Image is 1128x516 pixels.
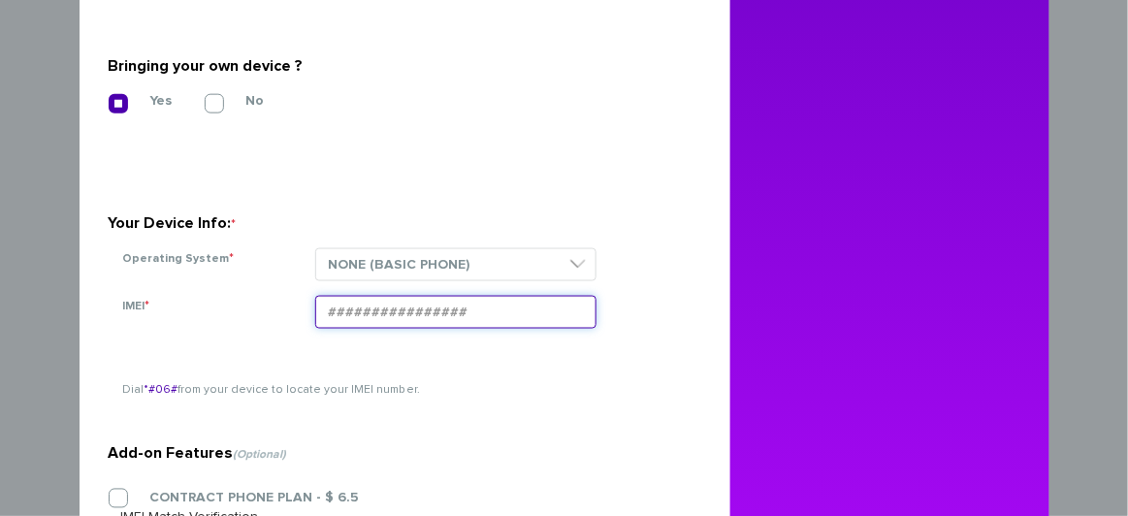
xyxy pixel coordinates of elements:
[234,450,287,462] span: (Optional)
[123,382,673,400] p: Dial from your device to locate your IMEI number.
[109,208,688,239] div: Your Device Info:
[217,92,265,110] label: No
[109,50,688,81] div: Bringing your own device ?
[120,490,359,507] label: CONTRACT PHONE PLAN - $ 6.5
[315,296,596,329] input: ################
[120,92,172,110] label: Yes
[123,249,235,269] label: Operating System
[145,385,178,397] span: *#06#
[123,297,150,316] label: IMEI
